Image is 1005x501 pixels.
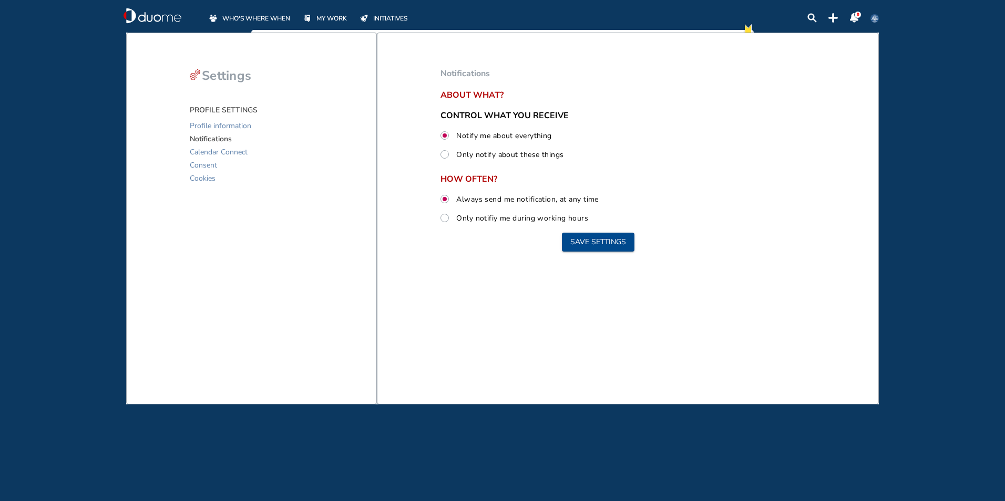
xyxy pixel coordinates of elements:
span: Cookies [190,172,216,185]
label: Only notifiy me during working hours [454,211,588,225]
span: Settings [202,67,251,84]
span: About what? [440,90,756,100]
img: plus-topbar.b126d2c6.svg [828,13,838,23]
span: CONTROL WHAT YOU RECEIVE [440,110,569,121]
span: Calendar Connect [190,145,248,159]
img: new-notification.cd065810.svg [743,22,754,38]
img: search-lens.23226280.svg [807,13,817,23]
div: duome-logo-whitelogo [124,8,181,24]
span: 0 [857,12,859,17]
span: Notifications [440,68,490,79]
span: Notifications [190,132,232,145]
div: new-notification [743,22,754,38]
div: whoswherewhen-off [208,13,219,24]
label: Always send me notification, at any time [454,192,599,206]
img: settings-cog-red.d5cea378.svg [190,69,200,80]
span: AE [870,14,879,23]
a: INITIATIVES [358,13,407,24]
img: notification-panel-on.a48c1939.svg [849,13,859,23]
div: settings-cog-red [190,69,200,80]
span: PROFILE SETTINGS [190,105,258,115]
a: MY WORK [302,13,347,24]
span: WHO'S WHERE WHEN [222,13,290,24]
button: Save settings [562,233,634,252]
div: notification-panel-on [849,13,859,23]
span: Profile information [190,119,251,132]
span: Consent [190,159,217,172]
img: duome-logo-whitelogo.b0ca3abf.svg [124,8,181,24]
img: mywork-off.f8bf6c09.svg [304,15,311,22]
span: MY WORK [316,13,347,24]
div: search-lens [807,13,817,23]
span: INITIATIVES [373,13,407,24]
span: HOW OFTEN? [440,174,756,184]
a: WHO'S WHERE WHEN [208,13,290,24]
div: plus-topbar [828,13,838,23]
div: initiatives-off [358,13,370,24]
a: duome-logo-whitelogologo-notext [124,8,181,24]
div: mywork-off [302,13,313,24]
label: Only notify about these things [454,148,563,161]
label: Notify me about everything [454,129,551,142]
img: initiatives-off.b77ef7b9.svg [360,15,368,22]
img: whoswherewhen-off.a3085474.svg [209,14,217,22]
